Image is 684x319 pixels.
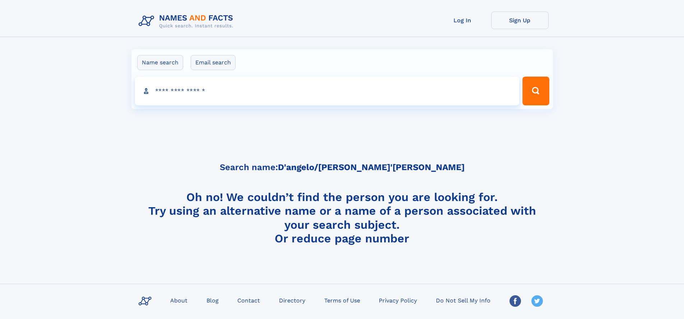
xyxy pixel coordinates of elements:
[167,295,190,305] a: About
[136,12,239,31] img: Logo Names and Facts
[376,295,420,305] a: Privacy Policy
[491,12,549,29] a: Sign Up
[135,77,520,105] input: search input
[136,190,549,245] h4: Oh no! We couldn’t find the person you are looking for. Try using an alternative name or a name o...
[531,295,543,307] img: Twitter
[276,295,308,305] a: Directory
[137,55,183,70] label: Name search
[204,295,222,305] a: Blog
[433,295,493,305] a: Do Not Sell My Info
[522,77,549,105] button: Search Button
[234,295,263,305] a: Contact
[509,295,521,307] img: Facebook
[191,55,236,70] label: Email search
[220,163,465,172] h5: Search name:
[434,12,491,29] a: Log In
[278,162,465,172] b: D'angelo/[PERSON_NAME]'[PERSON_NAME]
[321,295,363,305] a: Terms of Use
